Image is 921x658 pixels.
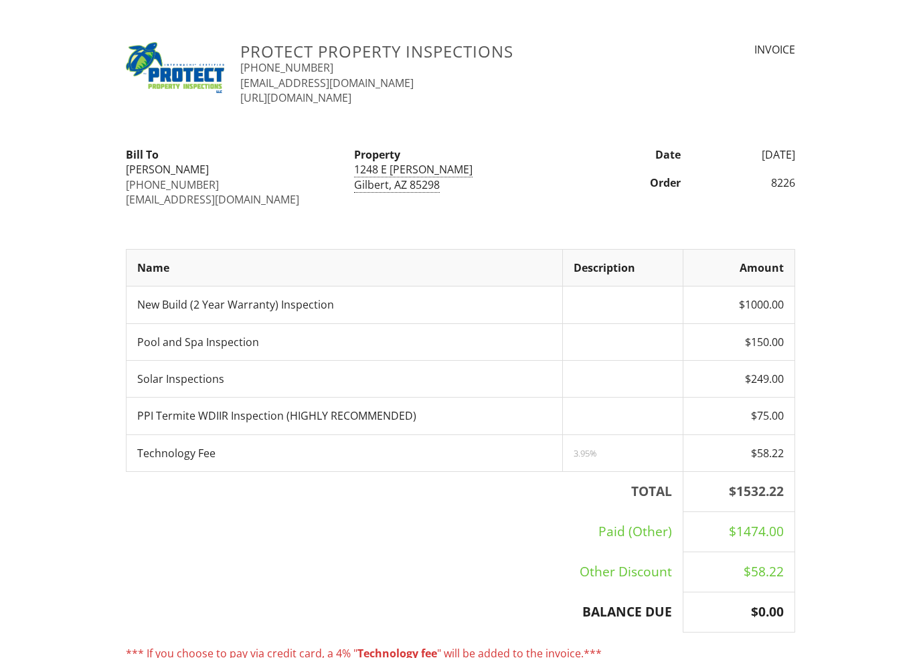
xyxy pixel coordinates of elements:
[126,42,224,93] img: RGB_protect_home_inspector_logo_PROPER_COLOR_copy.png
[240,90,351,105] a: [URL][DOMAIN_NAME]
[126,147,159,162] strong: Bill To
[126,177,219,192] a: [PHONE_NUMBER]
[240,60,333,75] a: [PHONE_NUMBER]
[354,147,400,162] strong: Property
[127,434,563,471] td: Technology Fee
[127,511,683,552] td: Paid (Other)
[127,592,683,632] th: BALANCE DUE
[640,42,795,57] div: INVOICE
[575,175,689,190] div: Order
[683,249,795,286] th: Amount
[689,175,803,190] div: 8226
[127,360,563,397] td: Solar Inspections
[683,472,795,512] th: $1532.22
[127,286,563,323] td: New Build (2 Year Warranty) Inspection
[683,286,795,323] td: $1000.00
[126,192,299,207] a: [EMAIL_ADDRESS][DOMAIN_NAME]
[126,162,338,177] div: [PERSON_NAME]
[127,472,683,512] th: TOTAL
[575,147,689,162] div: Date
[683,552,795,592] td: $58.22
[683,360,795,397] td: $249.00
[127,249,563,286] th: Name
[127,323,563,360] td: Pool and Spa Inspection
[683,323,795,360] td: $150.00
[562,249,683,286] th: Description
[683,398,795,434] td: $75.00
[240,76,414,90] a: [EMAIL_ADDRESS][DOMAIN_NAME]
[574,448,673,459] div: 3.95%
[683,592,795,632] th: $0.00
[127,552,683,592] td: Other Discount
[689,147,803,162] div: [DATE]
[683,434,795,471] td: $58.22
[127,398,563,434] td: PPI Termite WDIIR Inspection (HIGHLY RECOMMENDED)
[683,511,795,552] td: $1474.00
[240,42,624,60] h3: Protect Property Inspections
